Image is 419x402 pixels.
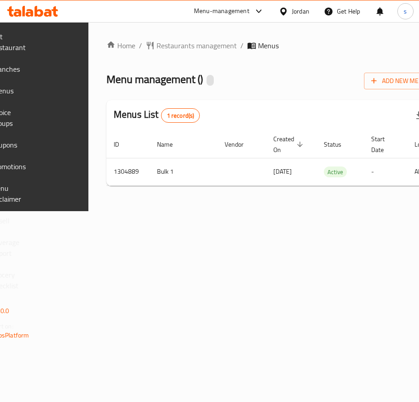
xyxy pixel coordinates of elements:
[106,69,203,89] span: Menu management ( )
[139,40,142,51] li: /
[404,6,407,16] span: s
[157,40,237,51] span: Restaurants management
[273,166,292,177] span: [DATE]
[194,6,249,17] div: Menu-management
[114,108,200,123] h2: Menus List
[324,166,347,177] div: Active
[114,139,131,150] span: ID
[150,158,217,185] td: Bulk 1
[157,139,184,150] span: Name
[146,40,237,51] a: Restaurants management
[324,167,347,177] span: Active
[364,158,407,185] td: -
[161,108,200,123] div: Total records count
[161,111,200,120] span: 1 record(s)
[273,134,306,155] span: Created On
[240,40,244,51] li: /
[258,40,279,51] span: Menus
[324,139,353,150] span: Status
[371,134,396,155] span: Start Date
[106,40,135,51] a: Home
[292,6,309,16] div: Jordan
[106,158,150,185] td: 1304889
[225,139,255,150] span: Vendor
